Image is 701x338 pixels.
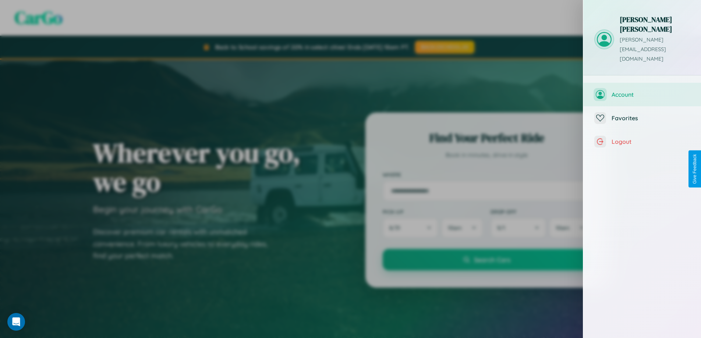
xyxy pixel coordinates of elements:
span: Account [612,91,690,98]
button: Account [583,83,701,106]
h3: [PERSON_NAME] [PERSON_NAME] [620,15,690,34]
span: Favorites [612,114,690,122]
p: [PERSON_NAME][EMAIL_ADDRESS][DOMAIN_NAME] [620,35,690,64]
span: Logout [612,138,690,145]
button: Logout [583,130,701,153]
div: Give Feedback [692,154,697,184]
div: Open Intercom Messenger [7,313,25,331]
button: Favorites [583,106,701,130]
